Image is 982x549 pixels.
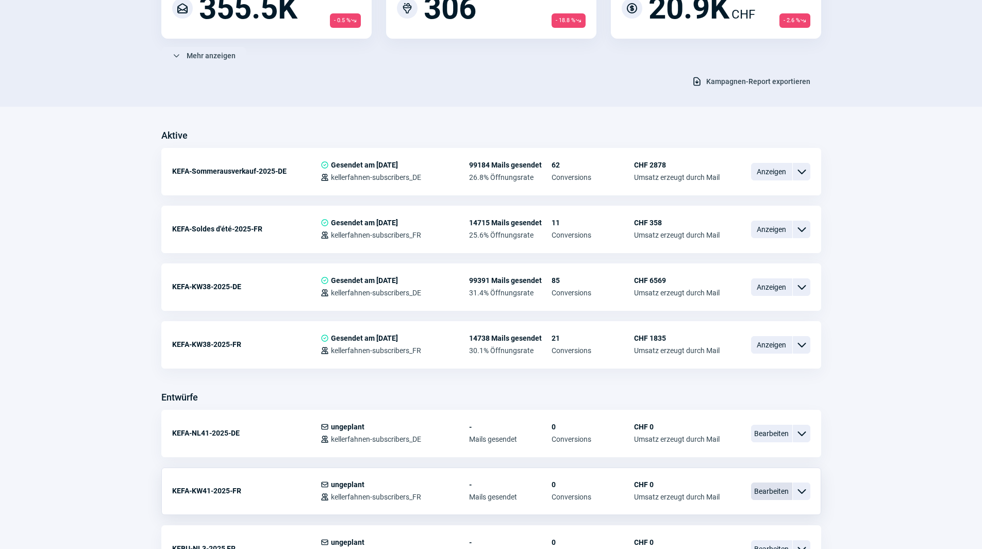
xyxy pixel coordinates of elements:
[331,423,364,431] span: ungeplant
[331,231,421,239] span: kellerfahnen-subscribers_FR
[331,334,398,342] span: Gesendet am [DATE]
[634,231,720,239] span: Umsatz erzeugt durch Mail
[552,423,634,431] span: 0
[161,127,188,144] h3: Aktive
[634,538,720,546] span: CHF 0
[731,5,755,24] span: CHF
[634,423,720,431] span: CHF 0
[172,480,321,501] div: KEFA-KW41-2025-FR
[634,219,720,227] span: CHF 358
[634,289,720,297] span: Umsatz erzeugt durch Mail
[552,493,634,501] span: Conversions
[469,219,552,227] span: 14715 Mails gesendet
[331,173,421,181] span: kellerfahnen-subscribers_DE
[552,161,634,169] span: 62
[469,161,552,169] span: 99184 Mails gesendet
[706,73,810,90] span: Kampagnen-Report exportieren
[634,276,720,285] span: CHF 6569
[634,493,720,501] span: Umsatz erzeugt durch Mail
[469,480,552,489] span: -
[469,435,552,443] span: Mails gesendet
[751,336,792,354] span: Anzeigen
[469,334,552,342] span: 14738 Mails gesendet
[331,219,398,227] span: Gesendet am [DATE]
[751,221,792,238] span: Anzeigen
[634,334,720,342] span: CHF 1835
[552,231,634,239] span: Conversions
[331,538,364,546] span: ungeplant
[469,538,552,546] span: -
[552,173,634,181] span: Conversions
[552,435,634,443] span: Conversions
[331,435,421,443] span: kellerfahnen-subscribers_DE
[751,163,792,180] span: Anzeigen
[172,334,321,355] div: KEFA-KW38-2025-FR
[469,289,552,297] span: 31.4% Öffnungsrate
[681,73,821,90] button: Kampagnen-Report exportieren
[172,423,321,443] div: KEFA-NL41-2025-DE
[469,231,552,239] span: 25.6% Öffnungsrate
[161,389,198,406] h3: Entwürfe
[552,219,634,227] span: 11
[779,13,810,28] span: - 2.6 %
[172,161,321,181] div: KEFA-Sommerausverkauf-2025-DE
[331,493,421,501] span: kellerfahnen-subscribers_FR
[552,334,634,342] span: 21
[552,480,634,489] span: 0
[331,289,421,297] span: kellerfahnen-subscribers_DE
[552,346,634,355] span: Conversions
[330,13,361,28] span: - 0.5 %
[331,346,421,355] span: kellerfahnen-subscribers_FR
[331,480,364,489] span: ungeplant
[552,289,634,297] span: Conversions
[172,276,321,297] div: KEFA-KW38-2025-DE
[751,278,792,296] span: Anzeigen
[469,423,552,431] span: -
[161,47,246,64] button: Mehr anzeigen
[634,161,720,169] span: CHF 2878
[331,161,398,169] span: Gesendet am [DATE]
[172,219,321,239] div: KEFA-Soldes d'été-2025-FR
[187,47,236,64] span: Mehr anzeigen
[634,435,720,443] span: Umsatz erzeugt durch Mail
[634,346,720,355] span: Umsatz erzeugt durch Mail
[751,425,792,442] span: Bearbeiten
[552,538,634,546] span: 0
[634,480,720,489] span: CHF 0
[469,493,552,501] span: Mails gesendet
[469,173,552,181] span: 26.8% Öffnungsrate
[331,276,398,285] span: Gesendet am [DATE]
[469,276,552,285] span: 99391 Mails gesendet
[552,13,586,28] span: - 18.8 %
[634,173,720,181] span: Umsatz erzeugt durch Mail
[552,276,634,285] span: 85
[751,483,792,500] span: Bearbeiten
[469,346,552,355] span: 30.1% Öffnungsrate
